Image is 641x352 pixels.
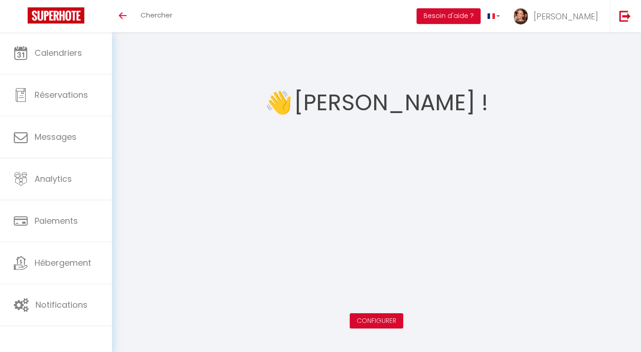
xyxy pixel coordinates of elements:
[417,8,481,24] button: Besoin d'aide ?
[619,10,631,22] img: logout
[294,75,488,131] h1: [PERSON_NAME] !
[35,215,78,227] span: Paiements
[350,313,403,329] button: Configurer
[514,8,528,24] img: ...
[229,131,524,297] iframe: welcome-outil.mov
[28,7,84,24] img: Super Booking
[35,299,88,310] span: Notifications
[141,10,172,20] span: Chercher
[35,173,72,185] span: Analytics
[35,257,91,268] span: Hébergement
[357,316,396,325] a: Configurer
[35,47,82,59] span: Calendriers
[534,11,598,22] span: [PERSON_NAME]
[265,85,293,120] span: 👋
[35,89,88,101] span: Réservations
[35,131,76,143] span: Messages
